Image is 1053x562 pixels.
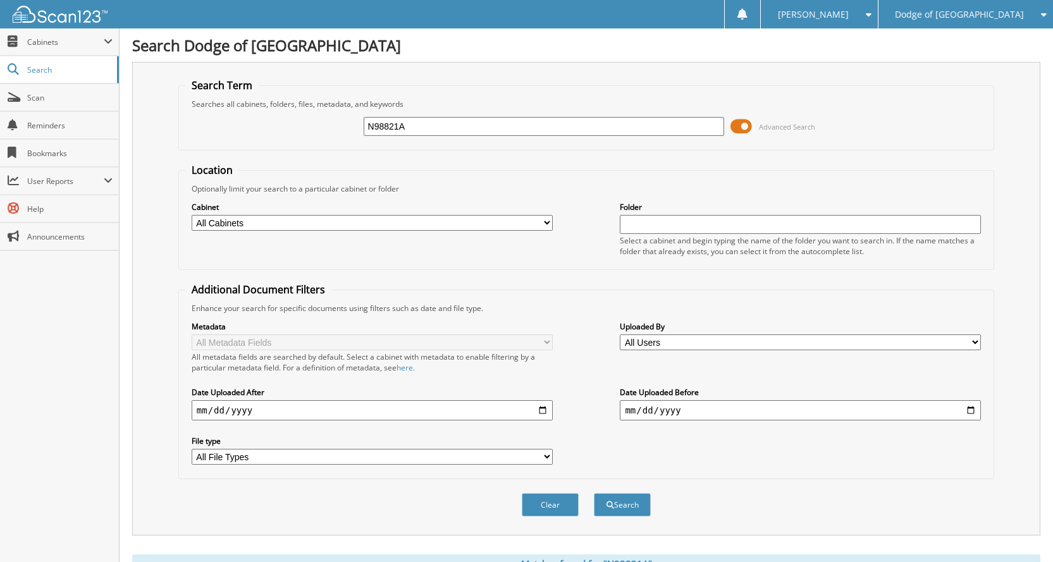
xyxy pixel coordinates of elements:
label: Cabinet [192,202,553,212]
legend: Location [185,163,239,177]
h1: Search Dodge of [GEOGRAPHIC_DATA] [132,35,1040,56]
button: Search [594,493,651,516]
legend: Additional Document Filters [185,283,331,296]
span: [PERSON_NAME] [778,11,849,18]
div: Enhance your search for specific documents using filters such as date and file type. [185,303,987,314]
img: scan123-logo-white.svg [13,6,108,23]
legend: Search Term [185,78,259,92]
label: Folder [620,202,981,212]
div: Select a cabinet and begin typing the name of the folder you want to search in. If the name match... [620,235,981,257]
span: Scan [27,92,113,103]
span: Bookmarks [27,148,113,159]
button: Clear [522,493,579,516]
span: Cabinets [27,37,104,47]
div: Searches all cabinets, folders, files, metadata, and keywords [185,99,987,109]
label: Date Uploaded After [192,387,553,398]
label: Date Uploaded Before [620,387,981,398]
span: Search [27,64,111,75]
span: Announcements [27,231,113,242]
label: Metadata [192,321,553,332]
span: Help [27,204,113,214]
span: Advanced Search [759,122,815,131]
span: Dodge of [GEOGRAPHIC_DATA] [895,11,1024,18]
label: File type [192,436,553,446]
span: User Reports [27,176,104,186]
input: start [192,400,553,420]
input: end [620,400,981,420]
div: Optionally limit your search to a particular cabinet or folder [185,183,987,194]
label: Uploaded By [620,321,981,332]
a: here [397,362,413,373]
div: All metadata fields are searched by default. Select a cabinet with metadata to enable filtering b... [192,351,553,373]
span: Reminders [27,120,113,131]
